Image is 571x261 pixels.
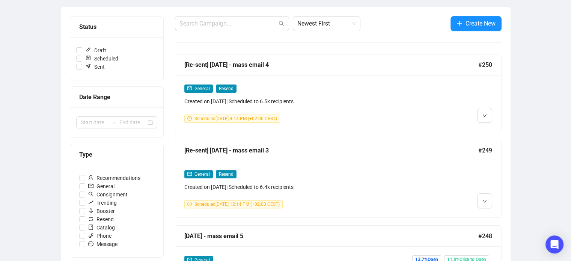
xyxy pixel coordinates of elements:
[79,92,154,102] div: Date Range
[85,199,120,207] span: Trending
[88,208,93,213] span: rocket
[187,172,192,176] span: mail
[478,146,492,155] span: #249
[88,200,93,205] span: rise
[194,116,277,121] span: Scheduled [DATE] 4:14 PM (+02:00 CEST)
[179,19,277,28] input: Search Campaign...
[79,150,154,159] div: Type
[194,86,210,91] span: General
[88,192,93,197] span: search
[184,60,478,69] div: [Re-sent] [DATE] - mass email 4
[450,16,502,31] button: Create New
[82,54,121,63] span: Scheduled
[85,232,115,240] span: Phone
[88,175,93,180] span: user
[85,223,118,232] span: Catalog
[110,119,116,125] span: swap-right
[85,240,121,248] span: Message
[85,190,131,199] span: Consignment
[478,60,492,69] span: #250
[184,97,414,106] div: Created on [DATE] | Scheduled to 6.5k recipients
[82,46,109,54] span: Draft
[187,116,192,121] span: clock-circle
[119,118,146,127] input: End date
[110,119,116,125] span: to
[184,146,478,155] div: [Re-sent] [DATE] - mass email 3
[175,140,502,218] a: [Re-sent] [DATE] - mass email 3#249mailGeneralResendCreated on [DATE]| Scheduled to 6.4k recipien...
[88,233,93,238] span: phone
[187,202,192,206] span: clock-circle
[456,20,463,26] span: plus
[478,231,492,241] span: #248
[194,172,210,177] span: General
[88,241,93,246] span: message
[88,225,93,230] span: book
[82,63,108,71] span: Sent
[88,216,93,222] span: retweet
[194,202,280,207] span: Scheduled [DATE] 12:14 PM (+02:00 CEST)
[216,170,237,178] span: Resend
[184,231,478,241] div: [DATE] - mass email 5
[85,215,117,223] span: Resend
[85,174,143,182] span: Recommendations
[545,235,563,253] div: Open Intercom Messenger
[279,21,285,27] span: search
[85,207,118,215] span: Booster
[184,183,414,191] div: Created on [DATE] | Scheduled to 6.4k recipients
[482,113,487,118] span: down
[216,84,237,93] span: Resend
[187,86,192,91] span: mail
[482,199,487,204] span: down
[79,22,154,32] div: Status
[175,54,502,132] a: [Re-sent] [DATE] - mass email 4#250mailGeneralResendCreated on [DATE]| Scheduled to 6.5k recipien...
[88,183,93,189] span: mail
[85,182,118,190] span: General
[466,19,496,28] span: Create New
[81,118,107,127] input: Start date
[297,17,356,31] span: Newest First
